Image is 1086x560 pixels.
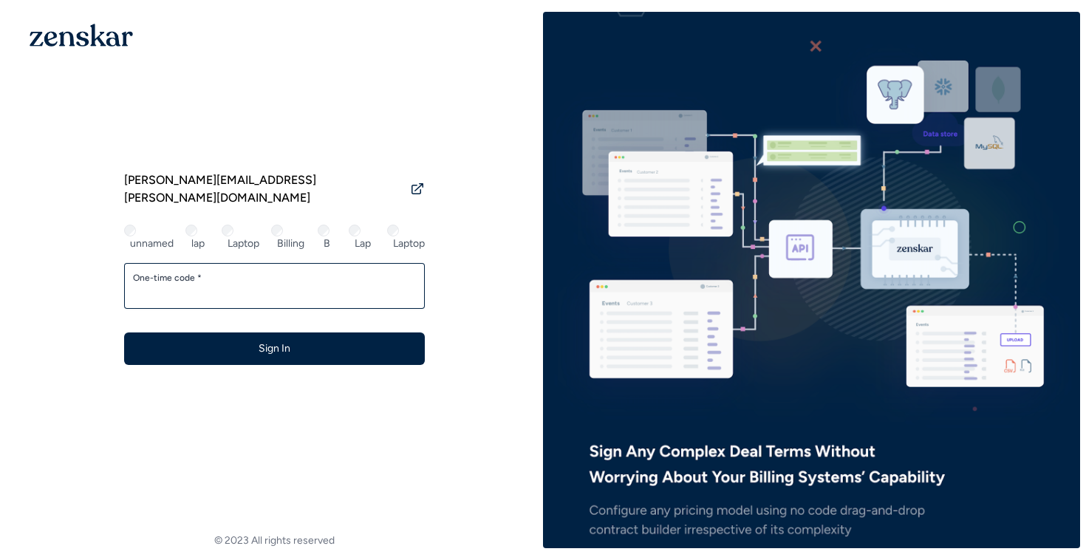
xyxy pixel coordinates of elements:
[30,24,133,47] img: 1OGAJ2xQqyY4LXKgY66KYq0eOWRCkrZdAb3gUhuVAqdWPZE9SRJmCz+oDMSn4zDLXe31Ii730ItAGKgCKgCCgCikA4Av8PJUP...
[191,237,205,250] label: lap
[324,237,330,250] label: B
[277,237,304,250] label: Billing
[393,237,425,250] label: Laptop
[124,332,425,365] button: Sign In
[228,237,259,250] label: Laptop
[6,533,543,548] footer: © 2023 All rights reserved
[133,272,416,284] label: One-time code *
[124,171,404,207] span: [PERSON_NAME][EMAIL_ADDRESS][PERSON_NAME][DOMAIN_NAME]
[355,237,371,250] label: Lap
[130,237,174,250] label: unnamed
